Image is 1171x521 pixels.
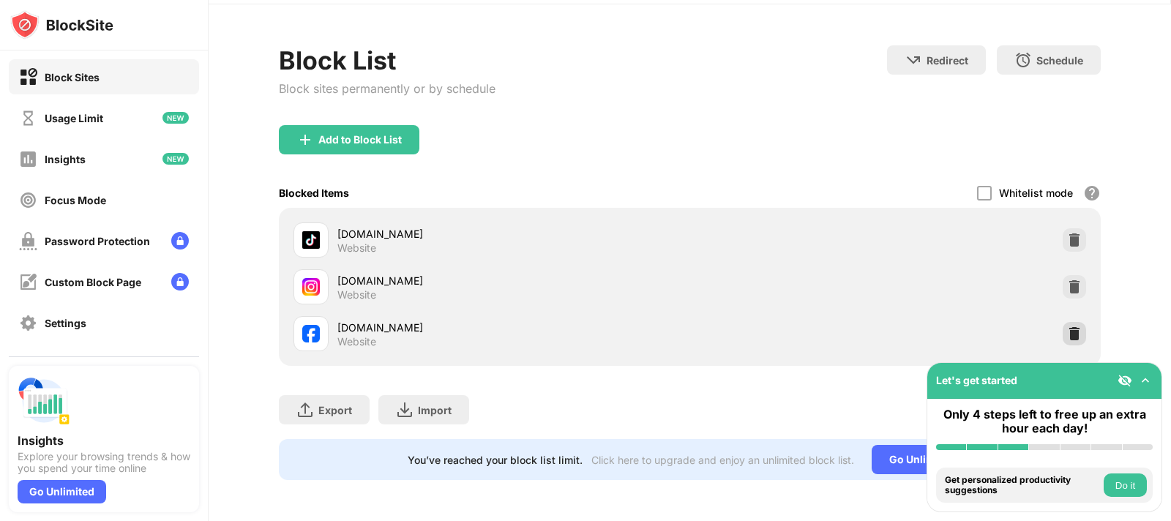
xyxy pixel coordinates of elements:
div: [DOMAIN_NAME] [337,226,690,241]
div: Block List [279,45,495,75]
div: Settings [45,317,86,329]
img: push-insights.svg [18,375,70,427]
img: customize-block-page-off.svg [19,273,37,291]
img: lock-menu.svg [171,232,189,250]
div: Usage Limit [45,112,103,124]
img: time-usage-off.svg [19,109,37,127]
img: omni-setup-toggle.svg [1138,373,1153,388]
div: Blocked Items [279,187,349,199]
div: Only 4 steps left to free up an extra hour each day! [936,408,1153,435]
div: [DOMAIN_NAME] [337,273,690,288]
div: Whitelist mode [999,187,1073,199]
div: Export [318,404,352,416]
img: favicons [302,325,320,342]
div: Focus Mode [45,194,106,206]
img: lock-menu.svg [171,273,189,291]
div: Click here to upgrade and enjoy an unlimited block list. [591,454,854,466]
div: Redirect [927,54,968,67]
img: eye-not-visible.svg [1118,373,1132,388]
img: favicons [302,278,320,296]
img: focus-off.svg [19,191,37,209]
div: Password Protection [45,235,150,247]
img: favicons [302,231,320,249]
div: Go Unlimited [872,445,972,474]
div: Get personalized productivity suggestions [945,475,1100,496]
div: Import [418,404,452,416]
img: new-icon.svg [162,153,189,165]
img: new-icon.svg [162,112,189,124]
div: Schedule [1036,54,1083,67]
div: Explore your browsing trends & how you spend your time online [18,451,190,474]
div: You’ve reached your block list limit. [408,454,583,466]
div: Block sites permanently or by schedule [279,81,495,96]
img: logo-blocksite.svg [10,10,113,40]
div: Block Sites [45,71,100,83]
div: Website [337,288,376,301]
div: Insights [45,153,86,165]
img: about-off.svg [19,355,37,373]
img: password-protection-off.svg [19,232,37,250]
img: insights-off.svg [19,150,37,168]
div: [DOMAIN_NAME] [337,320,690,335]
div: Insights [18,433,190,448]
div: Add to Block List [318,134,402,146]
button: Do it [1104,473,1147,497]
div: Let's get started [936,374,1017,386]
img: block-on.svg [19,68,37,86]
div: Website [337,335,376,348]
div: Go Unlimited [18,480,106,503]
div: Custom Block Page [45,276,141,288]
img: settings-off.svg [19,314,37,332]
div: Website [337,241,376,255]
